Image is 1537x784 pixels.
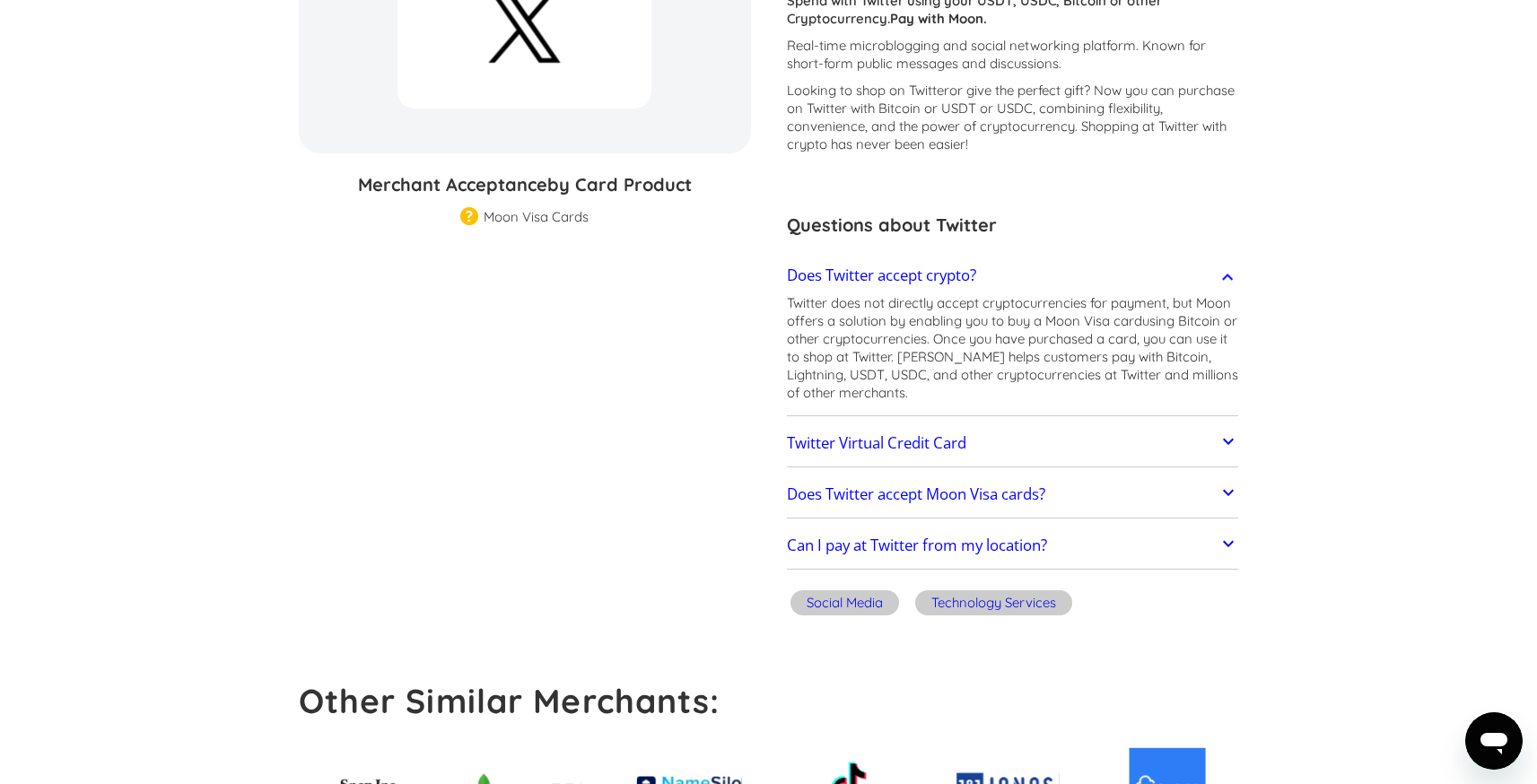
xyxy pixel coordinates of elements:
[1465,712,1523,770] iframe: Кнопка запуска окна обмена сообщениями
[949,82,1084,99] span: or give the perfect gift
[787,37,1239,73] p: Real-time microblogging and social networking platform. Known for short-form public messages and ...
[890,10,987,27] strong: Pay with Moon.
[912,588,1076,623] a: Technology Services
[787,212,1239,239] h3: Questions about Twitter
[787,257,1239,294] a: Does Twitter accept crypto?
[299,680,720,721] strong: Other Similar Merchants:
[787,434,966,452] h2: Twitter Virtual Credit Card
[931,594,1056,612] div: Technology Services
[787,536,1047,554] h2: Can I pay at Twitter from my location?
[484,208,589,226] div: Moon Visa Cards
[787,485,1045,503] h2: Does Twitter accept Moon Visa cards?
[787,527,1239,565] a: Can I pay at Twitter from my location?
[787,294,1239,402] p: Twitter does not directly accept cryptocurrencies for payment, but Moon offers a solution by enab...
[787,424,1239,462] a: Twitter Virtual Credit Card
[787,588,903,623] a: Social Media
[787,82,1239,153] p: Looking to shop on Twitter ? Now you can purchase on Twitter with Bitcoin or USDT or USDC, combin...
[787,475,1239,513] a: Does Twitter accept Moon Visa cards?
[787,266,976,284] h2: Does Twitter accept crypto?
[807,594,883,612] div: Social Media
[299,171,751,198] h3: Merchant Acceptance
[547,173,692,196] span: by Card Product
